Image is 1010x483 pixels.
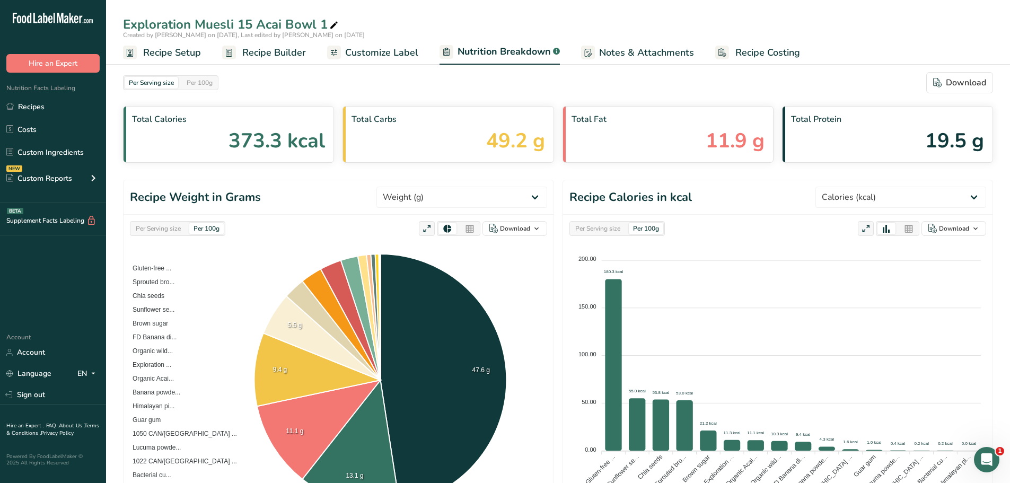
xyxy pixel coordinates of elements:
[59,422,84,429] a: About Us .
[852,453,877,479] tspan: Guar gum
[458,45,551,59] span: Nutrition Breakdown
[125,278,174,286] span: Sprouted bro...
[599,46,694,60] span: Notes & Attachments
[125,347,173,355] span: Organic wild...
[77,367,100,380] div: EN
[581,41,694,65] a: Notes & Attachments
[327,41,418,65] a: Customize Label
[229,126,325,156] span: 373.3 kcal
[125,471,171,479] span: Bacterial cu...
[974,447,999,472] iframe: Intercom live chat
[189,223,224,234] div: Per 100g
[629,223,663,234] div: Per 100g
[500,224,530,233] div: Download
[6,364,51,383] a: Language
[569,189,692,206] h1: Recipe Calories in kcal
[926,72,993,93] button: Download
[572,113,765,126] span: Total Fat
[486,126,545,156] span: 49.2 g
[123,15,340,34] div: Exploration Muesli 15 Acai Bowl 1
[46,422,59,429] a: FAQ .
[41,429,74,437] a: Privacy Policy
[706,126,765,156] span: 11.9 g
[131,223,185,234] div: Per Serving size
[125,402,174,410] span: Himalayan pi...
[791,113,984,126] span: Total Protein
[996,447,1004,455] span: 1
[585,446,596,453] tspan: 0.00
[123,31,365,39] span: Created by [PERSON_NAME] on [DATE], Last edited by [PERSON_NAME] on [DATE]
[636,453,664,481] tspan: Chia seeds
[125,306,174,313] span: Sunflower se...
[578,351,596,357] tspan: 100.00
[6,173,72,184] div: Custom Reports
[222,41,306,65] a: Recipe Builder
[125,416,161,424] span: Guar gum
[578,303,596,310] tspan: 150.00
[125,444,181,451] span: Lucuma powde...
[125,77,178,89] div: Per Serving size
[130,189,261,206] h1: Recipe Weight in Grams
[143,46,201,60] span: Recipe Setup
[933,76,986,89] div: Download
[125,430,237,437] span: 1050 CAN/[GEOGRAPHIC_DATA] ...
[6,422,44,429] a: Hire an Expert .
[125,320,168,327] span: Brown sugar
[125,361,171,368] span: Exploration ...
[125,389,180,396] span: Banana powde...
[345,46,418,60] span: Customize Label
[6,453,100,466] div: Powered By FoodLabelMaker © 2025 All Rights Reserved
[715,41,800,65] a: Recipe Costing
[125,458,237,465] span: 1022 CAN/[GEOGRAPHIC_DATA] ...
[182,77,217,89] div: Per 100g
[242,46,306,60] span: Recipe Builder
[125,375,174,382] span: Organic Acai...
[735,46,800,60] span: Recipe Costing
[7,208,23,214] div: BETA
[939,224,969,233] div: Download
[6,422,99,437] a: Terms & Conditions .
[125,333,177,341] span: FD Banana di...
[6,165,22,172] div: NEW
[352,113,544,126] span: Total Carbs
[571,223,625,234] div: Per Serving size
[440,40,560,65] a: Nutrition Breakdown
[125,265,171,272] span: Gluten-free ...
[925,126,984,156] span: 19.5 g
[6,54,100,73] button: Hire an Expert
[921,221,986,236] button: Download
[578,256,596,262] tspan: 200.00
[132,113,325,126] span: Total Calories
[482,221,547,236] button: Download
[582,399,596,405] tspan: 50.00
[125,292,164,300] span: Chia seeds
[123,41,201,65] a: Recipe Setup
